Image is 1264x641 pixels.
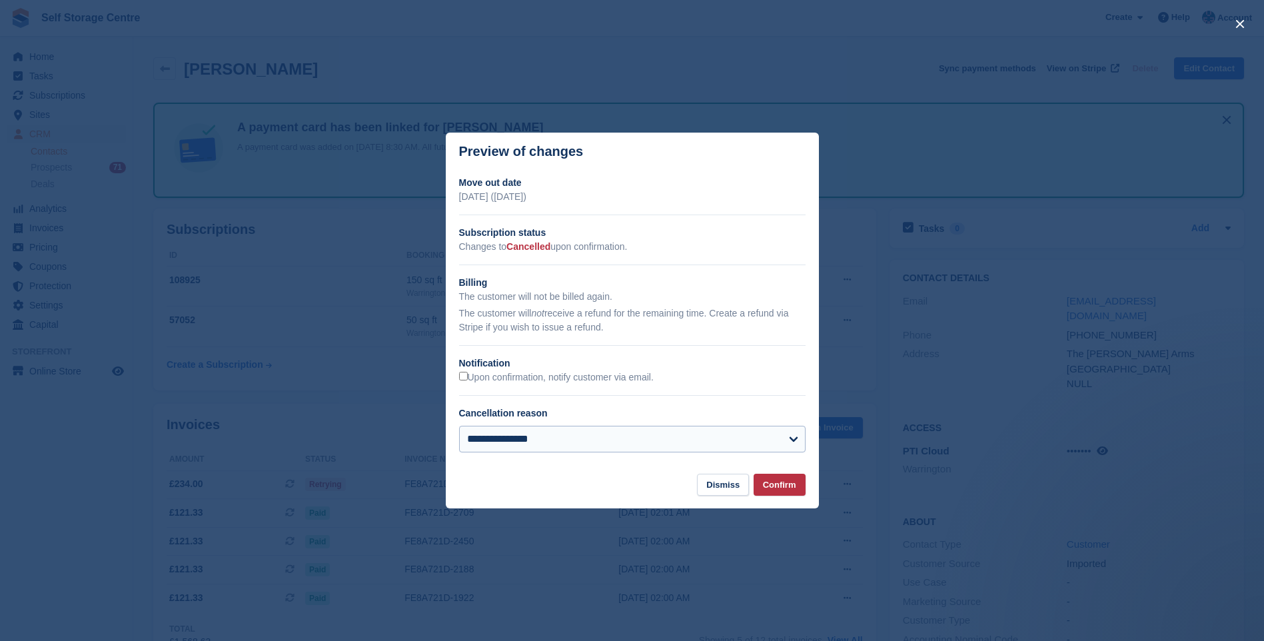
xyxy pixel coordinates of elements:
button: Confirm [754,474,806,496]
label: Cancellation reason [459,408,548,418]
p: Preview of changes [459,144,584,159]
span: Cancelled [506,241,550,252]
input: Upon confirmation, notify customer via email. [459,372,468,380]
h2: Subscription status [459,226,806,240]
label: Upon confirmation, notify customer via email. [459,372,654,384]
h2: Notification [459,356,806,370]
p: Changes to upon confirmation. [459,240,806,254]
button: close [1229,13,1251,35]
h2: Billing [459,276,806,290]
p: The customer will receive a refund for the remaining time. Create a refund via Stripe if you wish... [459,307,806,334]
p: [DATE] ([DATE]) [459,190,806,204]
h2: Move out date [459,176,806,190]
button: Dismiss [697,474,749,496]
p: The customer will not be billed again. [459,290,806,304]
em: not [531,308,544,319]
